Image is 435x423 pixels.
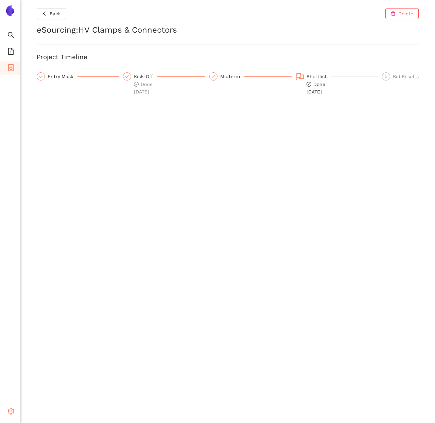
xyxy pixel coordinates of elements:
div: Shortlist [307,72,331,81]
span: check-circle [307,82,311,87]
span: delete [391,11,396,17]
span: check [39,74,43,78]
span: Done [DATE] [307,82,325,94]
span: Bid Results [393,74,419,79]
span: container [7,62,14,75]
h3: Project Timeline [37,53,419,61]
span: setting [7,405,14,419]
span: left [42,11,47,17]
span: search [7,29,14,43]
button: leftBack [37,8,66,19]
span: flag [296,72,304,81]
button: deleteDelete [385,8,419,19]
span: Back [50,10,61,17]
span: check [125,74,129,78]
span: check-circle [134,82,139,87]
div: Entry Mask [37,72,119,81]
span: check [211,74,215,78]
div: Shortlistcheck-circleDone[DATE] [296,72,378,95]
div: Entry Mask [48,72,77,81]
span: file-add [7,46,14,59]
span: 5 [385,74,387,79]
span: Done [DATE] [134,82,153,94]
h2: eSourcing : HV Clamps & Connectors [37,24,419,36]
div: Midterm [220,72,244,81]
span: Delete [398,10,413,17]
div: Kick-Off [134,72,157,81]
img: Logo [5,5,16,16]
